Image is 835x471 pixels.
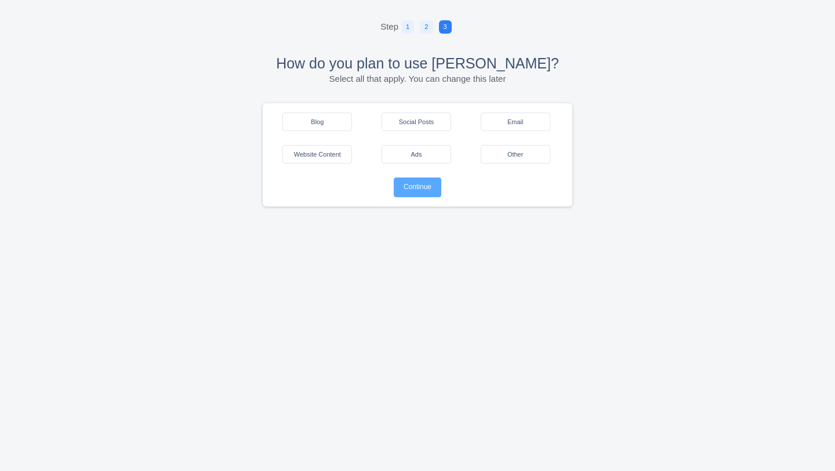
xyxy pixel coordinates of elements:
button: Ads [382,145,451,164]
button: Email [481,113,550,131]
button: Social Posts [382,113,451,131]
span: 3 [439,20,452,34]
button: Website Content [282,145,352,164]
span: 2 [420,20,433,34]
span: 1 [401,20,414,34]
p: Select all that apply. You can change this later [26,73,809,86]
h4: How do you plan to use [PERSON_NAME]? [26,54,809,73]
button: Continue [394,177,441,197]
button: Blog [282,113,352,131]
button: Other [481,145,550,164]
span: Step [380,20,398,34]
